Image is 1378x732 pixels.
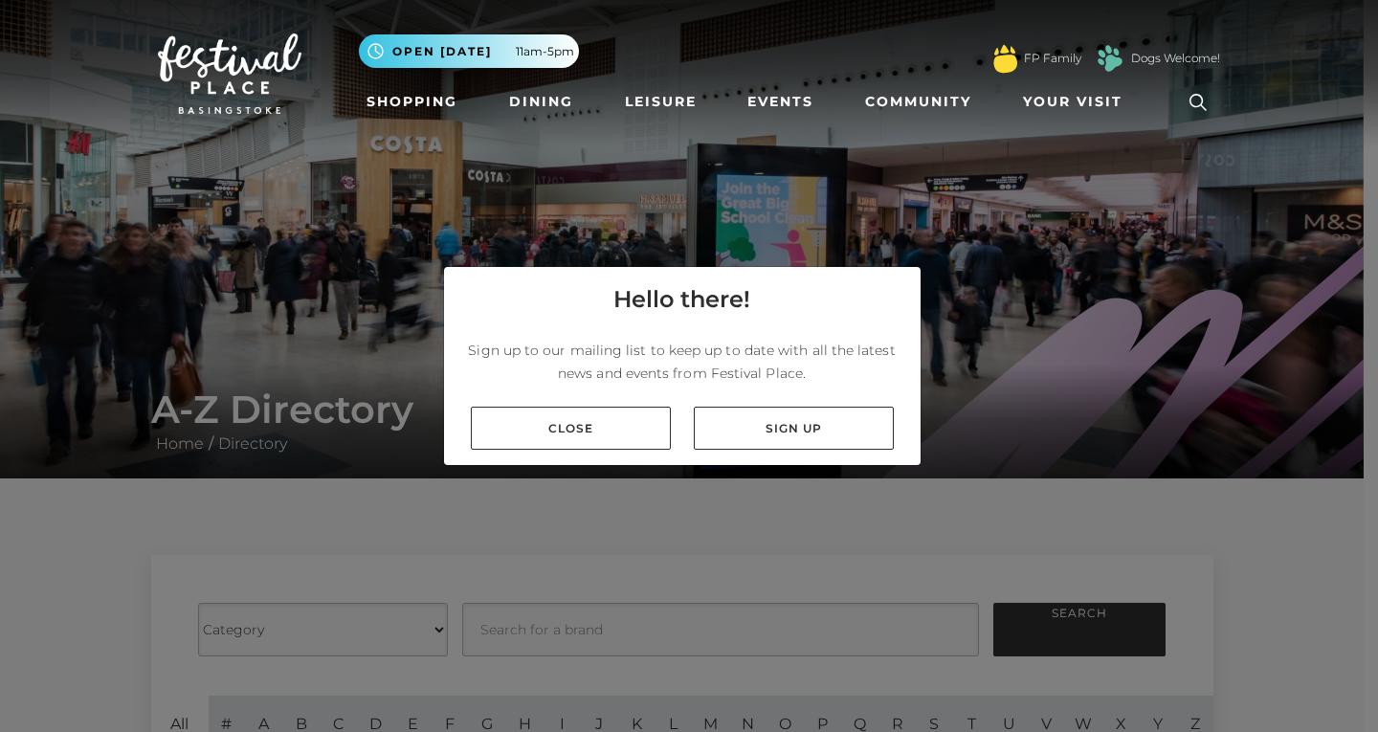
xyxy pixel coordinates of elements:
[1023,92,1122,112] span: Your Visit
[471,407,671,450] a: Close
[857,84,979,120] a: Community
[359,34,579,68] button: Open [DATE] 11am-5pm
[1015,84,1140,120] a: Your Visit
[459,339,905,385] p: Sign up to our mailing list to keep up to date with all the latest news and events from Festival ...
[1024,50,1081,67] a: FP Family
[617,84,704,120] a: Leisure
[359,84,465,120] a: Shopping
[1131,50,1220,67] a: Dogs Welcome!
[392,43,492,60] span: Open [DATE]
[613,282,750,317] h4: Hello there!
[740,84,821,120] a: Events
[694,407,894,450] a: Sign up
[516,43,574,60] span: 11am-5pm
[158,33,301,114] img: Festival Place Logo
[501,84,581,120] a: Dining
